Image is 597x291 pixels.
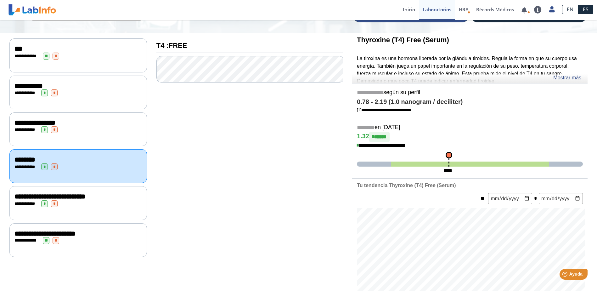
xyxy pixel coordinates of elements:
iframe: Help widget launcher [541,266,590,284]
a: Mostrar más [553,74,581,82]
b: Thyroxine (T4) Free (Serum) [357,36,449,44]
a: EN [562,5,578,14]
h4: 1.32 [357,132,583,142]
input: mm/dd/yyyy [488,193,532,204]
p: La tiroxina es una hormona liberada por la glándula tiroides. Regula la forma en que su cuerpo us... [357,55,583,85]
a: ES [578,5,593,14]
b: Tu tendencia Thyroxine (T4) Free (Serum) [357,183,456,188]
span: HRA [459,6,469,13]
h4: 0.78 - 2.19 (1.0 nanogram / deciliter) [357,98,583,106]
h5: según su perfil [357,89,583,96]
a: [1] [357,107,412,112]
input: mm/dd/yyyy [539,193,583,204]
h5: en [DATE] [357,124,583,131]
b: T4 :FREE [156,42,187,49]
